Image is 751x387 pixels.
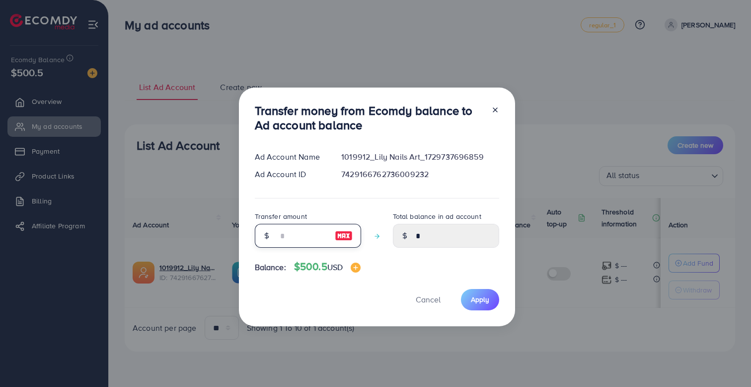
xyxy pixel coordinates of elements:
label: Transfer amount [255,211,307,221]
div: 7429166762736009232 [333,169,507,180]
span: Balance: [255,262,286,273]
button: Apply [461,289,499,310]
img: image [335,230,353,242]
div: Ad Account ID [247,169,334,180]
span: USD [327,262,343,273]
iframe: Chat [709,342,744,380]
div: 1019912_Lily Nails Art_1729737696859 [333,151,507,163]
h4: $500.5 [294,261,361,273]
h3: Transfer money from Ecomdy balance to Ad account balance [255,103,483,132]
div: Ad Account Name [247,151,334,163]
button: Cancel [403,289,453,310]
span: Cancel [416,294,441,305]
span: Apply [471,294,489,304]
img: image [351,263,361,273]
label: Total balance in ad account [393,211,481,221]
